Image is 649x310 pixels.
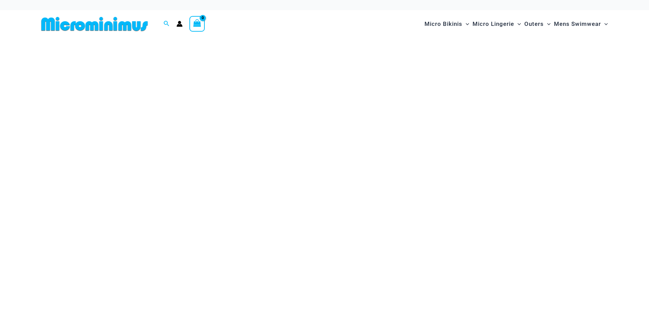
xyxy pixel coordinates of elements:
nav: Site Navigation [422,13,611,35]
a: Account icon link [176,21,183,27]
a: Micro LingerieMenu ToggleMenu Toggle [471,14,523,34]
a: Micro BikinisMenu ToggleMenu Toggle [423,14,471,34]
img: MM SHOP LOGO FLAT [38,16,151,32]
a: OutersMenu ToggleMenu Toggle [523,14,552,34]
span: Menu Toggle [462,15,469,33]
span: Micro Bikinis [424,15,462,33]
span: Menu Toggle [544,15,551,33]
a: Mens SwimwearMenu ToggleMenu Toggle [552,14,609,34]
span: Menu Toggle [514,15,521,33]
span: Mens Swimwear [554,15,601,33]
span: Menu Toggle [601,15,608,33]
a: View Shopping Cart, empty [189,16,205,32]
span: Micro Lingerie [473,15,514,33]
span: Outers [524,15,544,33]
a: Search icon link [164,20,170,28]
